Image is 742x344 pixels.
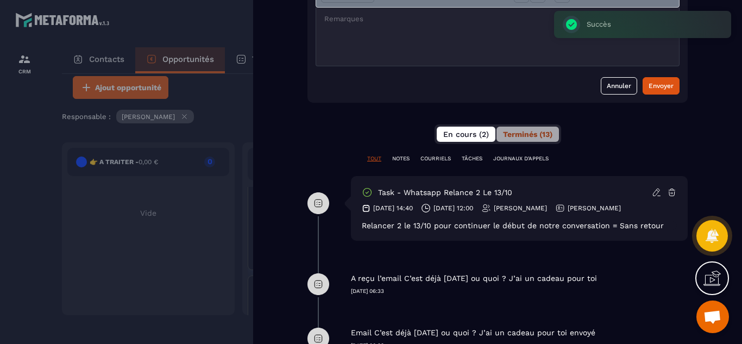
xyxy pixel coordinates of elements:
[378,187,512,198] p: task - Whatsapp Relance 2 le 13/10
[493,155,549,162] p: JOURNAUX D'APPELS
[351,287,688,295] p: [DATE] 06:33
[373,204,413,212] p: [DATE] 14:40
[351,328,595,338] p: Email C’est déjà [DATE] ou quoi ? J’ai un cadeau pour toi envoyé
[437,127,495,142] button: En cours (2)
[643,77,680,95] button: Envoyer
[568,204,621,212] p: [PERSON_NAME]
[367,155,381,162] p: TOUT
[696,301,729,333] div: Ouvrir le chat
[649,80,674,91] div: Envoyer
[433,204,473,212] p: [DATE] 12:00
[362,221,677,230] div: Relancer 2 le 13/10 pour continuer le début de notre conversation = Sans retour
[601,77,637,95] button: Annuler
[443,130,489,139] span: En cours (2)
[494,204,547,212] p: [PERSON_NAME]
[392,155,410,162] p: NOTES
[496,127,559,142] button: Terminés (13)
[503,130,552,139] span: Terminés (13)
[462,155,482,162] p: TÂCHES
[351,273,597,284] p: A reçu l’email C’est déjà [DATE] ou quoi ? J’ai un cadeau pour toi
[420,155,451,162] p: COURRIELS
